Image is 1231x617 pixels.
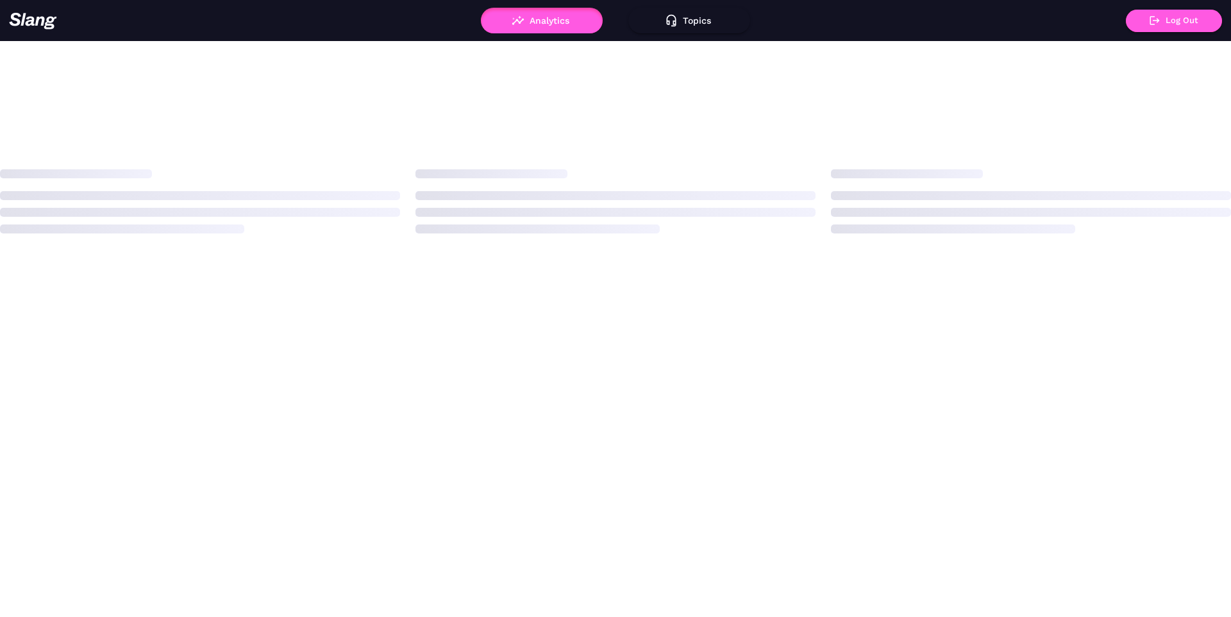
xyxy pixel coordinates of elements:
[1126,10,1222,32] button: Log Out
[628,8,750,33] button: Topics
[481,15,603,24] a: Analytics
[481,8,603,33] button: Analytics
[9,12,57,30] img: 623511267c55cb56e2f2a487_logo2.png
